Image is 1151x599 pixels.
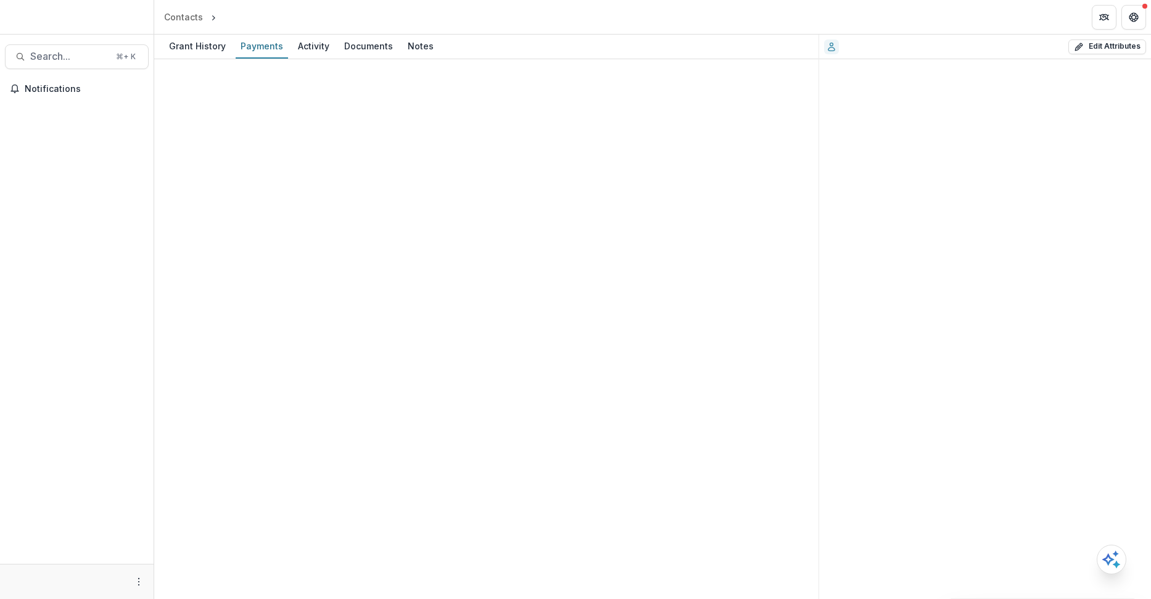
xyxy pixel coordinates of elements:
a: Documents [339,35,398,59]
div: Payments [236,37,288,55]
button: Open AI Assistant [1097,545,1126,574]
a: Grant History [164,35,231,59]
div: ⌘ + K [113,50,138,64]
button: Notifications [5,79,149,99]
button: More [131,574,146,589]
button: Edit Attributes [1068,39,1146,54]
a: Notes [403,35,439,59]
span: Notifications [25,84,144,94]
div: Contacts [164,10,203,23]
button: Get Help [1121,5,1146,30]
a: Payments [236,35,288,59]
div: Grant History [164,37,231,55]
button: Search... [5,44,149,69]
nav: breadcrumb [159,8,271,26]
div: Notes [403,37,439,55]
div: Activity [293,37,334,55]
a: Contacts [159,8,208,26]
button: Partners [1092,5,1116,30]
a: Activity [293,35,334,59]
div: Documents [339,37,398,55]
span: Search... [30,51,109,62]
